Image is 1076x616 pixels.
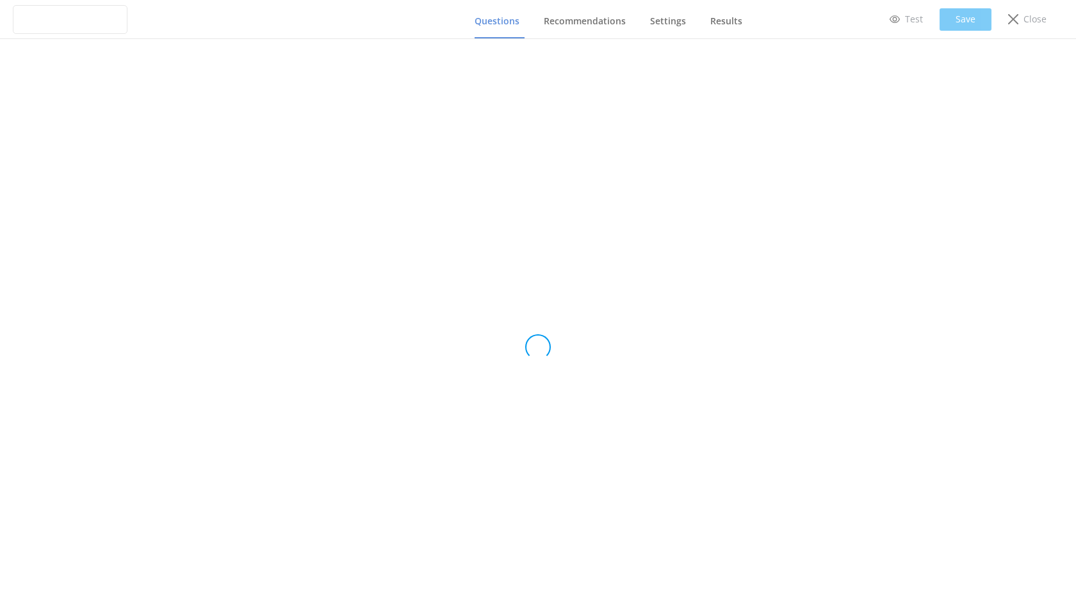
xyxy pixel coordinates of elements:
span: Recommendations [544,15,626,28]
span: Questions [475,15,519,28]
a: Test [881,8,932,30]
p: Test [905,12,923,26]
span: Results [710,15,742,28]
span: Settings [650,15,686,28]
p: Close [1023,12,1047,26]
